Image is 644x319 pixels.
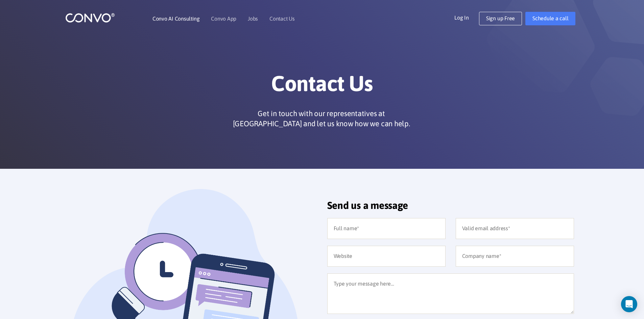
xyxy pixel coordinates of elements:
[230,108,413,129] p: Get in touch with our representatives at [GEOGRAPHIC_DATA] and let us know how we can help.
[479,12,522,25] a: Sign up Free
[269,16,295,21] a: Contact Us
[525,12,575,25] a: Schedule a call
[454,12,479,23] a: Log In
[327,218,446,239] input: Full name*
[152,16,199,21] a: Convo AI Consulting
[248,16,258,21] a: Jobs
[456,246,574,267] input: Company name*
[135,71,510,102] h1: Contact Us
[327,246,446,267] input: Website
[211,16,236,21] a: Convo App
[621,296,637,312] div: Open Intercom Messenger
[456,218,574,239] input: Valid email address*
[65,12,115,23] img: logo_1.png
[327,199,574,216] h2: Send us a message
